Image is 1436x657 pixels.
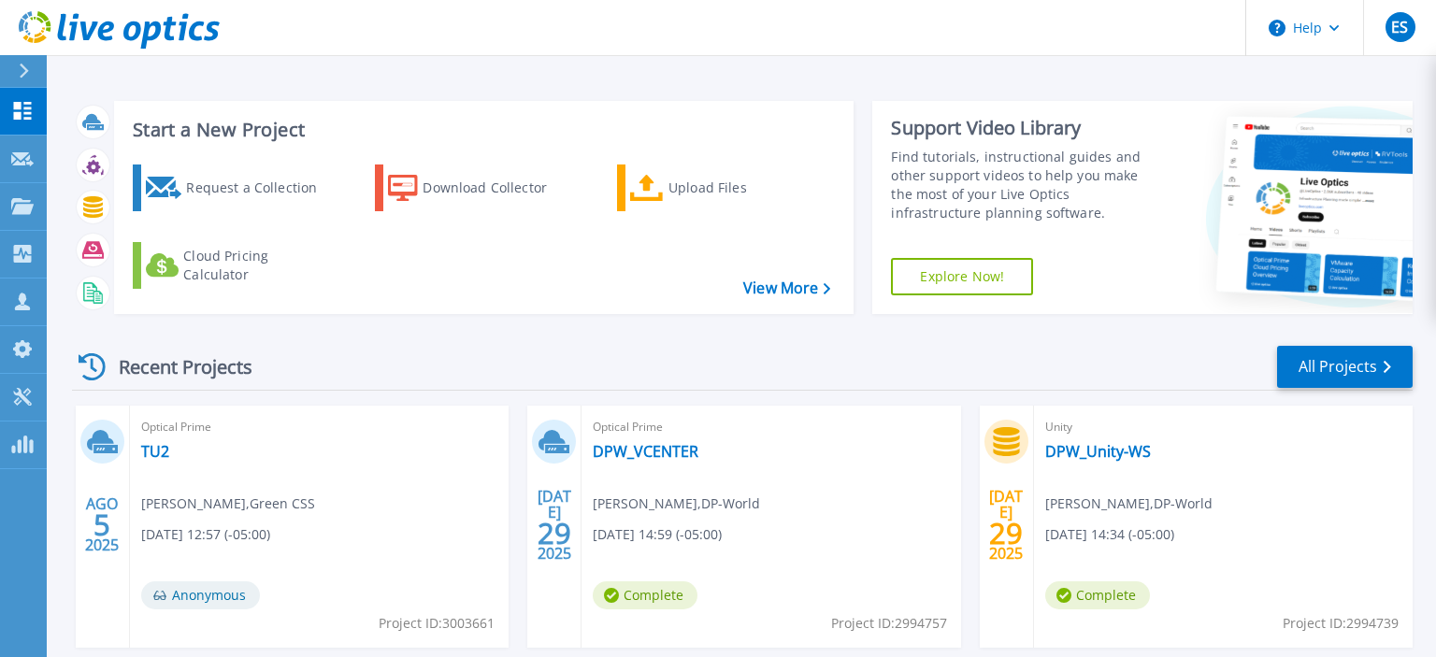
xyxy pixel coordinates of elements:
a: Upload Files [617,164,826,211]
div: Download Collector [423,169,572,207]
a: Download Collector [375,164,583,211]
span: ES [1391,20,1408,35]
span: Optical Prime [141,417,497,437]
span: [PERSON_NAME] , Green CSS [141,493,315,514]
span: [PERSON_NAME] , DP-World [1045,493,1213,514]
a: Cloud Pricing Calculator [133,242,341,289]
div: Cloud Pricing Calculator [183,247,333,284]
span: Anonymous [141,581,260,609]
span: Complete [593,581,697,609]
span: [DATE] 14:59 (-05:00) [593,524,722,545]
a: DPW_Unity-WS [1045,442,1151,461]
span: [PERSON_NAME] , DP-World [593,493,760,514]
a: DPW_VCENTER [593,442,698,461]
div: Support Video Library [891,116,1162,140]
a: View More [743,279,830,297]
div: AGO 2025 [84,491,120,559]
div: Find tutorials, instructional guides and other support videos to help you make the most of your L... [891,148,1162,222]
span: 29 [989,525,1023,541]
span: 29 [538,525,571,541]
h3: Start a New Project [133,120,830,140]
a: All Projects [1277,346,1413,388]
span: 5 [93,517,110,533]
span: [DATE] 14:34 (-05:00) [1045,524,1174,545]
span: Complete [1045,581,1150,609]
span: Unity [1045,417,1401,437]
a: Request a Collection [133,164,341,211]
div: Recent Projects [72,344,278,390]
div: Request a Collection [186,169,336,207]
div: [DATE] 2025 [537,491,572,559]
div: [DATE] 2025 [988,491,1024,559]
span: Project ID: 2994739 [1283,613,1399,634]
a: Explore Now! [891,258,1033,295]
span: [DATE] 12:57 (-05:00) [141,524,270,545]
a: TU2 [141,442,169,461]
span: Optical Prime [593,417,949,437]
span: Project ID: 3003661 [379,613,495,634]
span: Project ID: 2994757 [831,613,947,634]
div: Upload Files [668,169,818,207]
